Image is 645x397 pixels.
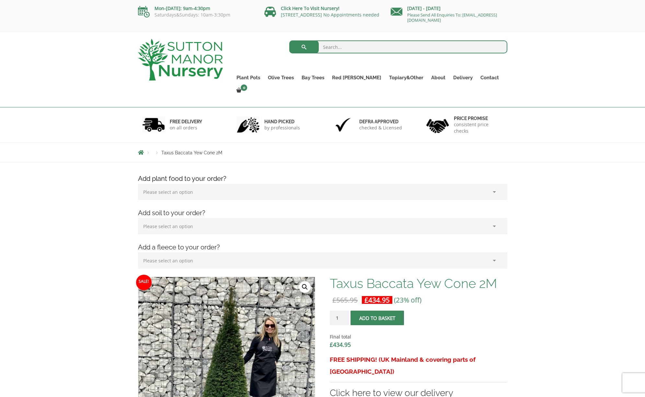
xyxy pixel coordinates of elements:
a: View full-screen image gallery [299,281,311,293]
span: (23% off) [394,295,421,304]
bdi: 434.95 [364,295,390,304]
h4: Add a fleece to your order? [133,242,512,252]
img: 1.jpg [142,116,165,133]
span: 0 [241,84,247,91]
input: Product quantity [330,311,349,325]
span: Taxus Baccata Yew Cone 2M [161,150,222,155]
span: £ [330,341,333,348]
a: Red [PERSON_NAME] [328,73,385,82]
h6: FREE DELIVERY [170,119,202,125]
span: Sale! [136,275,152,290]
dt: Final total [330,333,507,341]
a: Please Send All Enquiries To: [EMAIL_ADDRESS][DOMAIN_NAME] [407,12,497,23]
a: Click Here To Visit Nursery! [281,5,340,11]
a: Contact [477,73,503,82]
h4: Add soil to your order? [133,208,512,218]
p: on all orders [170,125,202,131]
img: 3.jpg [332,116,354,133]
h6: hand picked [264,119,300,125]
img: 4.jpg [426,115,449,135]
a: [STREET_ADDRESS] No Appointments needed [281,12,379,18]
img: 2.jpg [237,116,259,133]
h6: Price promise [454,116,503,121]
a: Olive Trees [264,73,298,82]
a: Topiary&Other [385,73,427,82]
p: checked & Licensed [359,125,402,131]
span: £ [364,295,368,304]
button: Add to basket [351,311,404,325]
p: consistent price checks [454,121,503,134]
a: About [427,73,449,82]
bdi: 565.95 [332,295,358,304]
p: Saturdays&Sundays: 10am-3:30pm [138,12,255,17]
a: Bay Trees [298,73,328,82]
nav: Breadcrumbs [138,150,507,155]
bdi: 434.95 [330,341,351,348]
p: [DATE] - [DATE] [391,5,507,12]
input: Search... [289,40,507,53]
h3: FREE SHIPPING! (UK Mainland & covering parts of [GEOGRAPHIC_DATA]) [330,354,507,378]
h6: Defra approved [359,119,402,125]
h1: Taxus Baccata Yew Cone 2M [330,277,507,290]
a: Delivery [449,73,477,82]
a: Plant Pots [233,73,264,82]
span: £ [332,295,336,304]
img: logo [138,39,223,81]
h4: Add plant food to your order? [133,174,512,184]
a: 0 [233,86,249,95]
p: by professionals [264,125,300,131]
p: Mon-[DATE]: 9am-4:30pm [138,5,255,12]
